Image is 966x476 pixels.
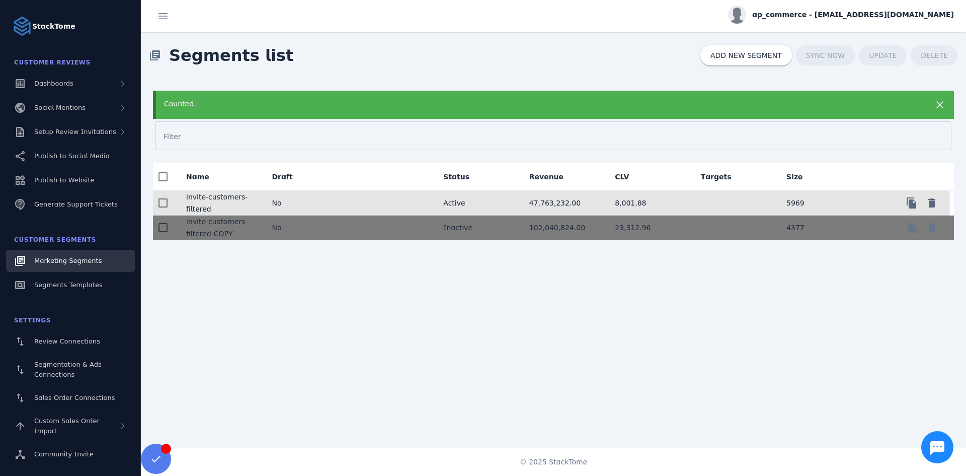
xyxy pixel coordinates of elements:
[6,193,135,216] a: Generate Support Tickets
[529,172,573,182] div: Revenue
[521,216,607,240] mat-cell: 102,040,824.00
[34,200,118,208] span: Generate Support Tickets
[264,216,349,240] mat-cell: No
[529,172,563,182] div: Revenue
[6,274,135,296] a: Segments Templates
[34,450,94,458] span: Community Invite
[272,172,301,182] div: Draft
[6,355,135,385] a: Segmentation & Ads Connections
[752,10,954,20] span: ap_commerce - [EMAIL_ADDRESS][DOMAIN_NAME]
[34,361,102,378] span: Segmentation & Ads Connections
[186,172,218,182] div: Name
[12,16,32,36] img: Logo image
[34,394,115,401] span: Sales Order Connections
[34,80,73,87] span: Dashboards
[435,216,521,240] mat-cell: Inactive
[693,163,778,191] mat-header-cell: Targets
[520,457,588,467] span: © 2025 StackTome
[922,218,942,238] button: Delete
[34,257,102,264] span: Marketing Segments
[34,152,110,160] span: Publish to Social Media
[164,99,868,109] div: Counted.
[178,191,264,216] mat-cell: invite-customers-filtered
[264,191,349,216] mat-cell: No
[443,172,469,182] div: Status
[902,193,922,213] button: Copy
[6,443,135,465] a: Community Invite
[34,417,100,435] span: Custom Sales Order Import
[786,172,803,182] div: Size
[34,128,116,135] span: Setup Review Invitations
[778,191,864,216] mat-cell: 5969
[149,49,161,61] mat-icon: library_books
[922,193,942,213] button: Delete
[6,250,135,272] a: Marketing Segments
[902,218,922,238] button: Copy
[161,35,301,76] span: Segments list
[443,172,478,182] div: Status
[186,172,209,182] div: Name
[6,145,135,167] a: Publish to Social Media
[34,104,86,111] span: Social Mentions
[14,59,91,66] span: Customer Reviews
[14,317,51,324] span: Settings
[778,216,864,240] mat-cell: 4377
[728,6,746,24] img: profile.jpg
[728,6,954,24] button: ap_commerce - [EMAIL_ADDRESS][DOMAIN_NAME]
[435,191,521,216] mat-cell: Active
[607,191,692,216] mat-cell: 8,001.88
[615,172,629,182] div: CLV
[786,172,812,182] div: Size
[6,169,135,191] a: Publish to Website
[700,45,792,65] button: ADD NEW SEGMENT
[521,191,607,216] mat-cell: 47,763,232.00
[178,216,264,240] mat-cell: invite-customers-filtered-COPY
[34,337,100,345] span: Review Connections
[164,132,181,141] mat-label: Filter
[34,176,94,184] span: Publish to Website
[6,387,135,409] a: Sales Order Connections
[272,172,292,182] div: Draft
[6,330,135,353] a: Review Connections
[615,172,638,182] div: CLV
[34,281,103,289] span: Segments Templates
[32,21,75,32] strong: StackTome
[14,236,96,243] span: Customer Segments
[607,216,692,240] mat-cell: 23,312.96
[710,52,782,59] span: ADD NEW SEGMENT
